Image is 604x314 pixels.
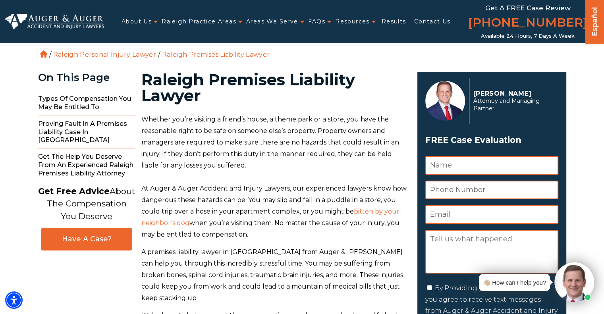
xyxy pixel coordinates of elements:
img: Auger & Auger Accident and Injury Lawyers Logo [5,14,104,29]
span: Attorney and Managing Partner [473,97,554,112]
div: Accessibility Menu [5,291,23,309]
span: A premises liability lawyer in [GEOGRAPHIC_DATA] from Auger & [PERSON_NAME] can help you through ... [141,248,403,301]
p: [PERSON_NAME] [473,90,554,97]
span: FREE Case Evaluation [425,133,558,148]
img: Intaker widget Avatar [554,262,594,302]
img: Herbert Auger [425,81,465,121]
span: Available 24 Hours, 7 Days a Week [481,33,575,39]
a: Raleigh Personal Injury Lawyer [53,51,156,58]
a: Areas We Serve [246,13,298,30]
li: Raleigh Premises Liability Lawyer [160,51,272,58]
a: Resources [335,13,370,30]
span: Have A Case? [49,235,124,244]
a: Results [382,13,406,30]
div: On This Page [38,72,135,83]
a: Home [40,50,47,58]
span: Whether you’re visiting a friend’s house, a theme park or a store, you have the reasonable right ... [141,116,399,169]
a: Raleigh Practice Areas [162,13,236,30]
span: At Auger & Auger Accident and Injury Lawyers, our experienced lawyers know how dangerous these ha... [141,185,407,215]
span: Types of Compensation You May Be Entitled To [38,91,135,116]
span: Get the Help You Deserve from an Experienced Raleigh Premises Liability Attorney [38,149,135,181]
div: 👋🏼 How can I help you? [483,277,546,288]
h1: Raleigh Premises Liability Lawyer [141,72,408,104]
a: About Us [122,13,152,30]
input: Phone Number [425,181,558,199]
a: bitten by your neighbor’s dog [141,208,399,227]
a: Have A Case? [41,228,132,250]
a: FAQs [308,13,326,30]
input: Name [425,156,558,175]
a: Contact Us [414,13,451,30]
strong: Get Free Advice [38,186,110,196]
p: About The Compensation You Deserve [38,185,135,223]
a: [PHONE_NUMBER] [468,14,587,33]
span: Proving Fault In a Premises Liability Case in [GEOGRAPHIC_DATA] [38,116,135,149]
input: Email [425,205,558,224]
span: when you’re visiting them. No matter the cause of your injury, you may be entitled to compensation. [141,219,399,238]
span: Get a FREE Case Review [485,4,571,12]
